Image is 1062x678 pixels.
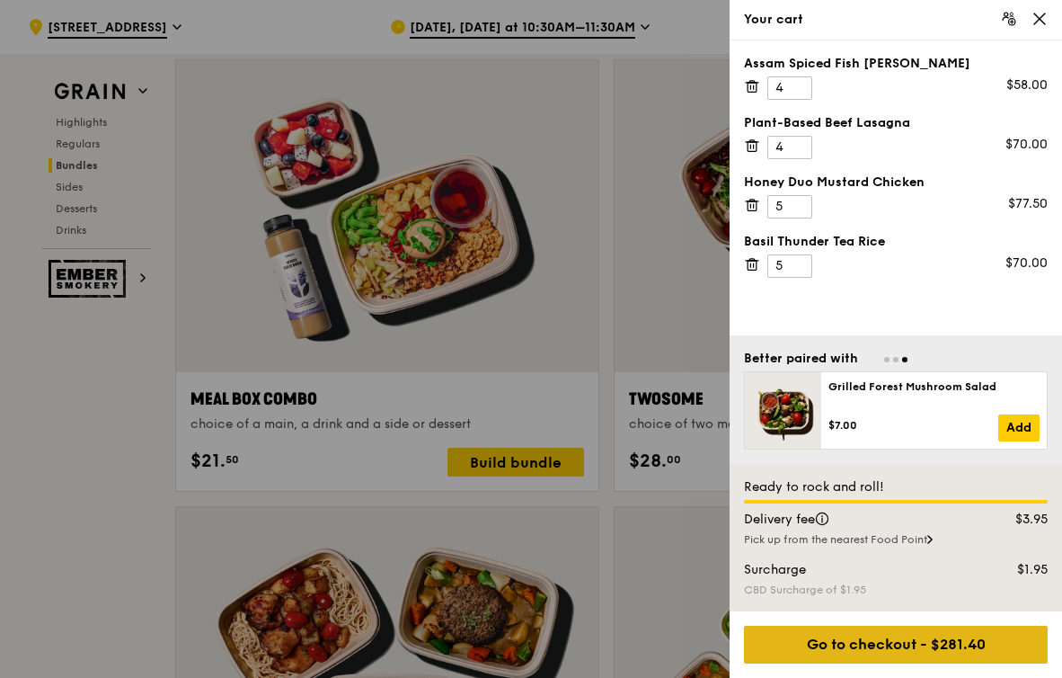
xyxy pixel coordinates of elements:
[1005,136,1048,154] div: $70.00
[744,55,1048,73] div: Assam Spiced Fish [PERSON_NAME]
[902,357,907,362] span: Go to slide 3
[744,626,1048,664] div: Go to checkout - $281.40
[744,478,1048,496] div: Ready to rock and roll!
[978,511,1059,529] div: $3.95
[733,511,978,529] div: Delivery fee
[744,114,1048,132] div: Plant-Based Beef Lasagna
[828,379,1040,394] div: Grilled Forest Mushroom Salad
[733,561,978,579] div: Surcharge
[744,350,858,368] div: Better paired with
[998,415,1040,442] a: Add
[1006,76,1048,94] div: $58.00
[1008,195,1048,213] div: $77.50
[828,418,998,433] div: $7.00
[1005,254,1048,272] div: $70.00
[744,174,1048,192] div: Honey Duo Mustard Chicken
[893,357,898,362] span: Go to slide 2
[744,583,1048,597] div: CBD Surcharge of $1.95
[978,561,1059,579] div: $1.95
[744,532,1048,547] div: Pick up from the nearest Food Point
[884,357,889,362] span: Go to slide 1
[744,11,1048,29] div: Your cart
[744,233,1048,251] div: Basil Thunder Tea Rice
